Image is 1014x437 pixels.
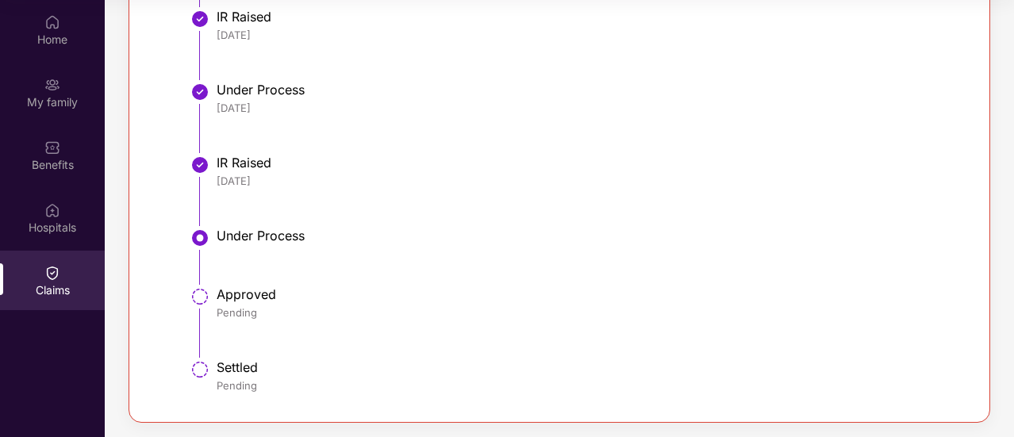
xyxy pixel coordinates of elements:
[217,28,954,42] div: [DATE]
[44,14,60,30] img: svg+xml;base64,PHN2ZyBpZD0iSG9tZSIgeG1sbnM9Imh0dHA6Ly93d3cudzMub3JnLzIwMDAvc3ZnIiB3aWR0aD0iMjAiIG...
[190,10,209,29] img: svg+xml;base64,PHN2ZyBpZD0iU3RlcC1Eb25lLTMyeDMyIiB4bWxucz0iaHR0cDovL3d3dy53My5vcmcvMjAwMC9zdmciIH...
[217,101,954,115] div: [DATE]
[190,155,209,174] img: svg+xml;base64,PHN2ZyBpZD0iU3RlcC1Eb25lLTMyeDMyIiB4bWxucz0iaHR0cDovL3d3dy53My5vcmcvMjAwMC9zdmciIH...
[217,155,954,171] div: IR Raised
[217,9,954,25] div: IR Raised
[44,140,60,155] img: svg+xml;base64,PHN2ZyBpZD0iQmVuZWZpdHMiIHhtbG5zPSJodHRwOi8vd3d3LnczLm9yZy8yMDAwL3N2ZyIgd2lkdGg9Ij...
[217,359,954,375] div: Settled
[44,77,60,93] img: svg+xml;base64,PHN2ZyB3aWR0aD0iMjAiIGhlaWdodD0iMjAiIHZpZXdCb3g9IjAgMCAyMCAyMCIgZmlsbD0ibm9uZSIgeG...
[217,305,954,320] div: Pending
[217,378,954,393] div: Pending
[217,286,954,302] div: Approved
[217,228,954,243] div: Under Process
[44,202,60,218] img: svg+xml;base64,PHN2ZyBpZD0iSG9zcGl0YWxzIiB4bWxucz0iaHR0cDovL3d3dy53My5vcmcvMjAwMC9zdmciIHdpZHRoPS...
[217,174,954,188] div: [DATE]
[190,82,209,102] img: svg+xml;base64,PHN2ZyBpZD0iU3RlcC1Eb25lLTMyeDMyIiB4bWxucz0iaHR0cDovL3d3dy53My5vcmcvMjAwMC9zdmciIH...
[44,265,60,281] img: svg+xml;base64,PHN2ZyBpZD0iQ2xhaW0iIHhtbG5zPSJodHRwOi8vd3d3LnczLm9yZy8yMDAwL3N2ZyIgd2lkdGg9IjIwIi...
[190,360,209,379] img: svg+xml;base64,PHN2ZyBpZD0iU3RlcC1QZW5kaW5nLTMyeDMyIiB4bWxucz0iaHR0cDovL3d3dy53My5vcmcvMjAwMC9zdm...
[190,228,209,247] img: svg+xml;base64,PHN2ZyBpZD0iU3RlcC1BY3RpdmUtMzJ4MzIiIHhtbG5zPSJodHRwOi8vd3d3LnczLm9yZy8yMDAwL3N2Zy...
[217,82,954,98] div: Under Process
[190,287,209,306] img: svg+xml;base64,PHN2ZyBpZD0iU3RlcC1QZW5kaW5nLTMyeDMyIiB4bWxucz0iaHR0cDovL3d3dy53My5vcmcvMjAwMC9zdm...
